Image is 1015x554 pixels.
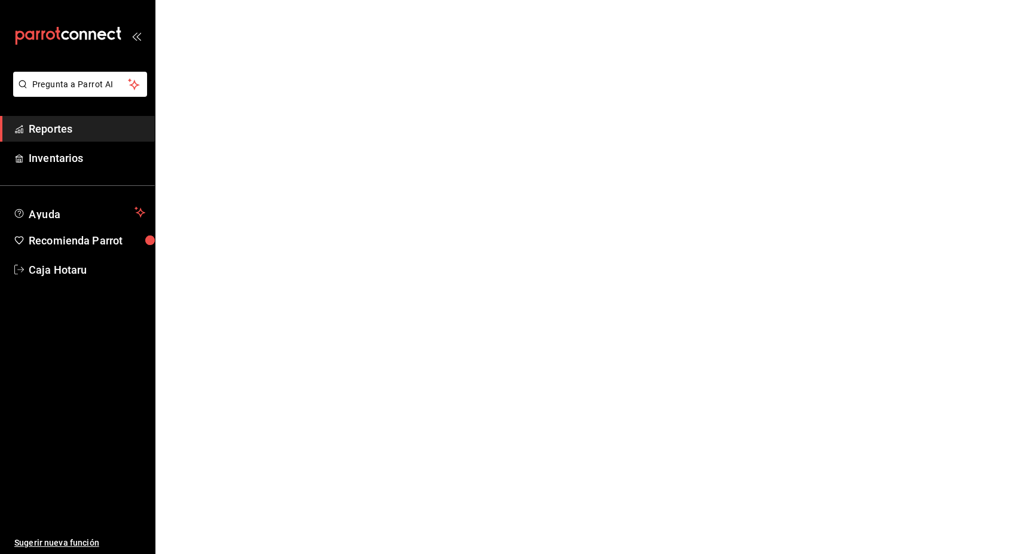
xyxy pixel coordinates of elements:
[14,537,145,549] span: Sugerir nueva función
[29,150,145,166] span: Inventarios
[132,31,141,41] button: open_drawer_menu
[8,87,147,99] a: Pregunta a Parrot AI
[32,78,129,91] span: Pregunta a Parrot AI
[29,205,130,219] span: Ayuda
[29,121,145,137] span: Reportes
[13,72,147,97] button: Pregunta a Parrot AI
[29,262,145,278] span: Caja Hotaru
[29,232,145,249] span: Recomienda Parrot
